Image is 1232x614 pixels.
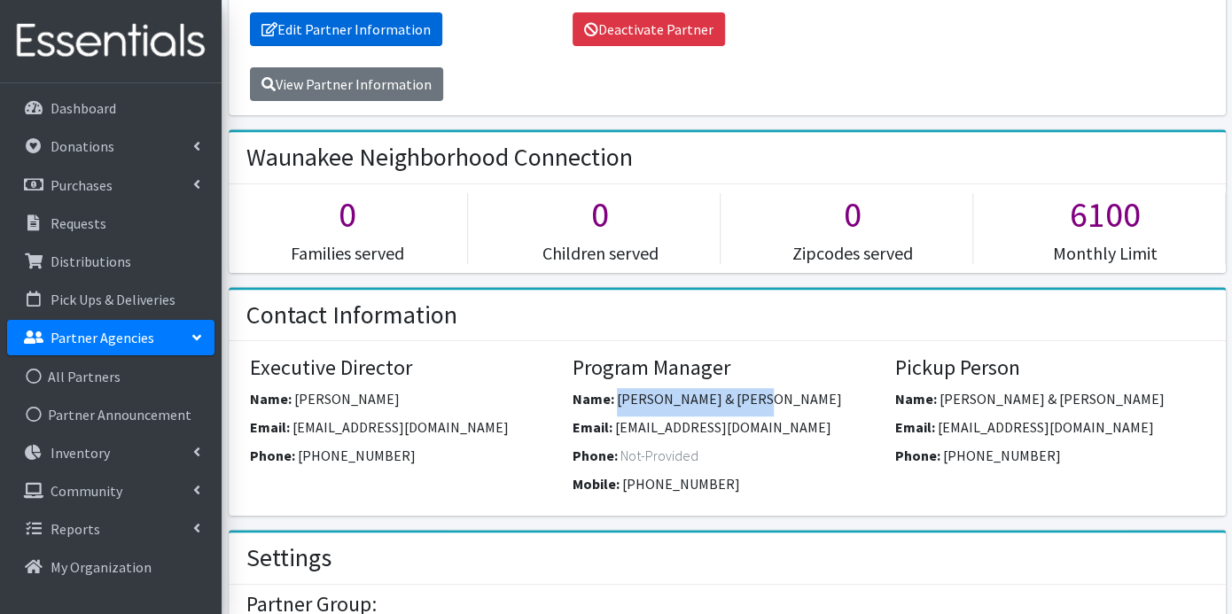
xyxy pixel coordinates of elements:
[7,397,214,432] a: Partner Announcement
[51,176,113,194] p: Purchases
[250,355,559,381] h4: Executive Director
[7,12,214,71] img: HumanEssentials
[895,388,937,409] label: Name:
[7,167,214,203] a: Purchases
[7,473,214,509] a: Community
[229,243,467,264] h5: Families served
[7,359,214,394] a: All Partners
[246,543,331,573] h2: Settings
[51,444,110,462] p: Inventory
[7,206,214,241] a: Requests
[250,12,442,46] a: Edit Partner Information
[895,445,940,466] label: Phone:
[895,416,935,438] label: Email:
[573,416,612,438] label: Email:
[51,482,122,500] p: Community
[250,445,295,466] label: Phone:
[734,243,972,264] h5: Zipcodes served
[250,67,443,101] a: View Partner Information
[246,143,633,173] h2: Waunakee Neighborhood Connection
[246,300,457,330] h2: Contact Information
[615,418,831,436] span: [EMAIL_ADDRESS][DOMAIN_NAME]
[7,511,214,547] a: Reports
[481,193,720,236] h1: 0
[940,390,1165,408] span: [PERSON_NAME] & [PERSON_NAME]
[229,193,467,236] h1: 0
[294,390,400,408] span: [PERSON_NAME]
[7,90,214,126] a: Dashboard
[938,418,1154,436] span: [EMAIL_ADDRESS][DOMAIN_NAME]
[895,355,1205,381] h4: Pickup Person
[51,253,131,270] p: Distributions
[7,320,214,355] a: Partner Agencies
[298,447,416,464] span: [PHONE_NUMBER]
[7,244,214,279] a: Distributions
[51,558,152,576] p: My Organization
[292,418,509,436] span: [EMAIL_ADDRESS][DOMAIN_NAME]
[734,193,972,236] h1: 0
[7,435,214,470] a: Inventory
[986,243,1225,264] h5: Monthly Limit
[7,128,214,164] a: Donations
[51,291,175,308] p: Pick Ups & Deliveries
[573,445,618,466] label: Phone:
[51,520,100,538] p: Reports
[7,282,214,317] a: Pick Ups & Deliveries
[943,447,1061,464] span: [PHONE_NUMBER]
[573,473,620,494] label: Mobile:
[51,329,154,346] p: Partner Agencies
[573,355,882,381] h4: Program Manager
[250,416,290,438] label: Email:
[986,193,1225,236] h1: 6100
[51,214,106,232] p: Requests
[481,243,720,264] h5: Children served
[622,475,740,493] span: [PHONE_NUMBER]
[51,99,116,117] p: Dashboard
[7,549,214,585] a: My Organization
[617,390,842,408] span: [PERSON_NAME] & [PERSON_NAME]
[620,447,698,464] span: Not-Provided
[250,388,292,409] label: Name:
[573,12,725,46] a: Deactivate Partner
[573,388,614,409] label: Name:
[51,137,114,155] p: Donations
